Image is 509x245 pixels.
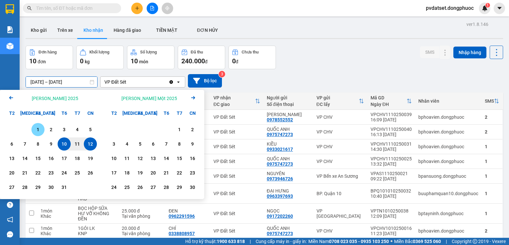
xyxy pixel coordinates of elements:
[107,152,120,165] div: Choose Thứ Hai, tháng 11 10 2025. It's available.
[169,226,207,231] div: CHÍ
[58,137,71,151] div: Selected start date. Thứ Sáu, tháng 10 10 2025. It's available.
[186,181,199,194] div: Choose Chủ Nhật, tháng 11 30 2025. It's available.
[78,231,115,236] div: KNP
[84,152,97,165] div: Choose Chủ Nhật, tháng 10 19 2025. It's available.
[162,169,171,177] div: 21
[267,112,310,117] div: DUY HUỲNH
[418,191,478,196] div: buuphamquan10.dongphuoc
[134,166,147,179] div: Choose Thứ Tư, tháng 11 19 2025. It's available.
[308,238,389,245] span: Miền Nam
[169,231,195,236] div: 0338808957
[178,46,225,69] button: Đã thu240.000đ
[169,208,207,214] div: ĐEN
[371,226,412,231] div: VPCHV1010250016
[175,183,184,191] div: 29
[26,46,73,69] button: Đơn hàng10đơn
[136,140,145,148] div: 5
[33,154,43,162] div: 15
[134,137,147,151] div: Choose Thứ Tư, tháng 11 5 2025. It's available.
[329,239,389,244] strong: 0708 023 035 - 0935 103 250
[497,5,502,11] span: caret-down
[107,107,120,120] div: T2
[18,152,31,165] div: Choose Thứ Ba, tháng 10 14 2025. It's available.
[7,94,15,102] svg: Arrow Left
[267,95,310,100] div: Người gửi
[173,152,186,165] div: Choose Thứ Bảy, tháng 11 15 2025. It's available.
[58,107,71,120] div: T6
[485,174,499,179] div: 1
[267,117,293,122] div: 0978552552
[18,137,31,151] div: Choose Thứ Ba, tháng 10 7 2025. It's available.
[317,102,359,107] div: ĐC lấy
[20,183,29,191] div: 28
[147,137,160,151] div: Choose Thứ Năm, tháng 11 6 2025. It's available.
[267,141,310,147] div: KIỀU
[188,126,197,133] div: 2
[122,154,132,162] div: 11
[109,140,118,148] div: 3
[120,181,134,194] div: Choose Thứ Ba, tháng 11 25 2025. It's available.
[5,181,18,194] div: Choose Thứ Hai, tháng 10 27 2025. It's available.
[371,95,407,100] div: Mã GD
[86,154,95,162] div: 19
[197,28,218,33] span: ĐƠN HỦY
[313,92,367,110] th: Toggle SortBy
[120,107,134,120] div: [MEDICAL_DATA]
[84,166,97,179] div: Choose Chủ Nhật, tháng 10 26 2025. It's available.
[371,112,412,117] div: VPCHV1110250039
[165,6,170,10] span: aim
[188,183,197,191] div: 30
[371,208,412,214] div: VPTN1010250038
[33,126,43,133] div: 1
[7,26,13,33] img: solution-icon
[371,161,412,167] div: 13:32 [DATE]
[160,166,173,179] div: Choose Thứ Sáu, tháng 11 21 2025. It's available.
[453,47,486,58] button: Nhập hàng
[466,21,488,28] div: ver 1.8.146
[371,132,412,137] div: 16:13 [DATE]
[371,231,412,236] div: 11:23 [DATE]
[18,166,31,179] div: Choose Thứ Ba, tháng 10 21 2025. It's available.
[58,166,71,179] div: Choose Thứ Sáu, tháng 10 24 2025. It's available.
[6,4,14,14] img: logo-vxr
[122,208,162,214] div: 25.000 đ
[213,159,260,164] div: VP Đất Sét
[236,59,238,64] span: đ
[84,137,97,151] div: Selected end date. Chủ Nhật, tháng 10 12 2025. It's available.
[7,169,16,177] div: 20
[41,231,71,236] div: Khác
[486,3,489,8] span: 1
[7,231,13,237] span: message
[149,154,158,162] div: 13
[31,107,45,120] div: T4
[60,169,69,177] div: 24
[109,169,118,177] div: 17
[205,59,208,64] span: đ
[38,59,46,64] span: đơn
[394,238,441,245] span: Miền Bắc
[213,191,260,196] div: VP Đất Sét
[108,22,146,38] button: Hàng đã giao
[131,3,143,14] button: plus
[18,107,31,120] div: [MEDICAL_DATA]
[162,140,171,148] div: 7
[39,50,57,54] div: Đơn hàng
[371,171,412,176] div: VPAS1110250021
[485,191,499,196] div: 1
[76,46,124,69] button: Khối lượng0kg
[162,154,171,162] div: 14
[485,211,499,216] div: 1
[317,95,359,100] div: VP gửi
[189,94,197,102] svg: Arrow Right
[27,6,32,10] span: search
[136,169,145,177] div: 19
[213,114,260,120] div: VP Đất Sét
[162,3,173,14] button: aim
[73,126,82,133] div: 4
[36,5,113,12] input: Tìm tên, số ĐT hoặc mã đơn
[41,226,71,231] div: 1 món
[78,226,115,231] div: 1GÓI LK
[136,183,145,191] div: 26
[33,183,43,191] div: 29
[122,214,162,219] div: Tại văn phòng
